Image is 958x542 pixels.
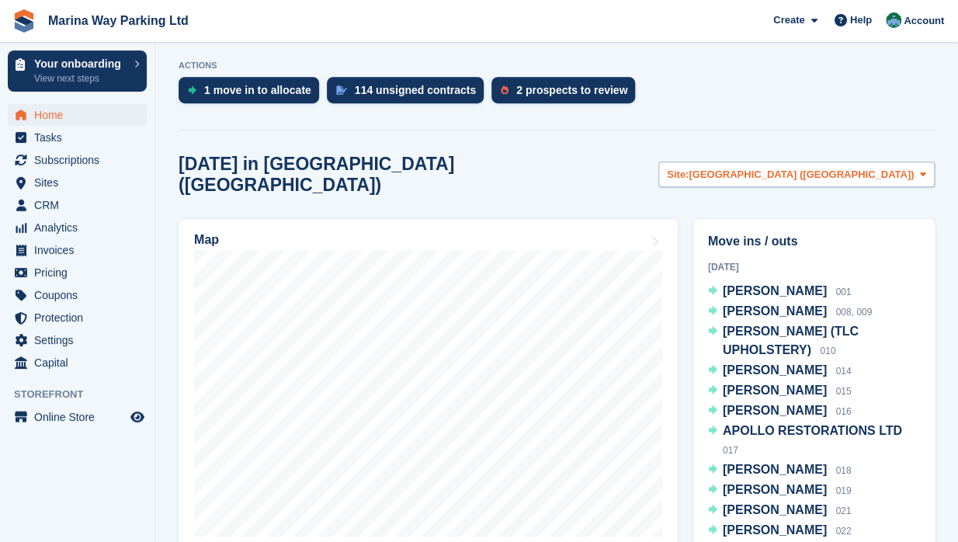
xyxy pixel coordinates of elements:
[34,307,127,328] span: Protection
[708,422,920,460] a: APOLLO RESTORATIONS LTD 017
[658,162,935,187] button: Site: [GEOGRAPHIC_DATA] ([GEOGRAPHIC_DATA])
[689,167,914,182] span: [GEOGRAPHIC_DATA] ([GEOGRAPHIC_DATA])
[723,503,827,516] span: [PERSON_NAME]
[336,85,347,95] img: contract_signature_icon-13c848040528278c33f63329250d36e43548de30e8caae1d1a13099fd9432cc5.svg
[723,483,827,496] span: [PERSON_NAME]
[708,501,852,521] a: [PERSON_NAME] 021
[8,307,147,328] a: menu
[708,322,920,361] a: [PERSON_NAME] (TLC UPHOLSTERY) 010
[8,352,147,373] a: menu
[34,239,127,261] span: Invoices
[904,13,944,29] span: Account
[667,167,689,182] span: Site:
[34,172,127,193] span: Sites
[835,485,851,496] span: 019
[34,329,127,351] span: Settings
[491,77,643,111] a: 2 prospects to review
[835,386,851,397] span: 015
[501,85,509,95] img: prospect-51fa495bee0391a8d652442698ab0144808aea92771e9ea1ae160a38d050c398.svg
[886,12,901,28] img: Paul Lewis
[835,366,851,377] span: 014
[8,149,147,171] a: menu
[820,346,835,356] span: 010
[34,284,127,306] span: Coupons
[708,282,852,302] a: [PERSON_NAME] 001
[194,233,219,247] h2: Map
[708,302,872,322] a: [PERSON_NAME] 008, 009
[723,404,827,417] span: [PERSON_NAME]
[723,463,827,476] span: [PERSON_NAME]
[723,523,827,537] span: [PERSON_NAME]
[34,406,127,428] span: Online Store
[34,149,127,171] span: Subscriptions
[516,84,627,96] div: 2 prospects to review
[708,361,852,381] a: [PERSON_NAME] 014
[723,445,738,456] span: 017
[42,8,195,33] a: Marina Way Parking Ltd
[355,84,476,96] div: 114 unsigned contracts
[8,104,147,126] a: menu
[723,424,902,437] span: APOLLO RESTORATIONS LTD
[8,329,147,351] a: menu
[34,71,127,85] p: View next steps
[34,58,127,69] p: Your onboarding
[835,465,851,476] span: 018
[708,481,852,501] a: [PERSON_NAME] 019
[723,284,827,297] span: [PERSON_NAME]
[34,127,127,148] span: Tasks
[708,381,852,401] a: [PERSON_NAME] 015
[8,262,147,283] a: menu
[835,287,851,297] span: 001
[128,408,147,426] a: Preview store
[34,217,127,238] span: Analytics
[327,77,491,111] a: 114 unsigned contracts
[34,104,127,126] span: Home
[723,304,827,318] span: [PERSON_NAME]
[8,50,147,92] a: Your onboarding View next steps
[708,521,852,541] a: [PERSON_NAME] 022
[8,284,147,306] a: menu
[8,406,147,428] a: menu
[723,325,859,356] span: [PERSON_NAME] (TLC UPHOLSTERY)
[850,12,872,28] span: Help
[835,526,851,537] span: 022
[708,460,852,481] a: [PERSON_NAME] 018
[708,232,920,251] h2: Move ins / outs
[8,127,147,148] a: menu
[179,154,658,196] h2: [DATE] in [GEOGRAPHIC_DATA] ([GEOGRAPHIC_DATA])
[34,194,127,216] span: CRM
[8,217,147,238] a: menu
[835,307,872,318] span: 008, 009
[179,61,935,71] p: ACTIONS
[204,84,311,96] div: 1 move in to allocate
[835,406,851,417] span: 016
[723,384,827,397] span: [PERSON_NAME]
[8,239,147,261] a: menu
[188,85,196,95] img: move_ins_to_allocate_icon-fdf77a2bb77ea45bf5b3d319d69a93e2d87916cf1d5bf7949dd705db3b84f3ca.svg
[12,9,36,33] img: stora-icon-8386f47178a22dfd0bd8f6a31ec36ba5ce8667c1dd55bd0f319d3a0aa187defe.svg
[34,262,127,283] span: Pricing
[835,506,851,516] span: 021
[14,387,154,402] span: Storefront
[8,194,147,216] a: menu
[708,260,920,274] div: [DATE]
[179,77,327,111] a: 1 move in to allocate
[723,363,827,377] span: [PERSON_NAME]
[8,172,147,193] a: menu
[708,401,852,422] a: [PERSON_NAME] 016
[773,12,804,28] span: Create
[34,352,127,373] span: Capital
